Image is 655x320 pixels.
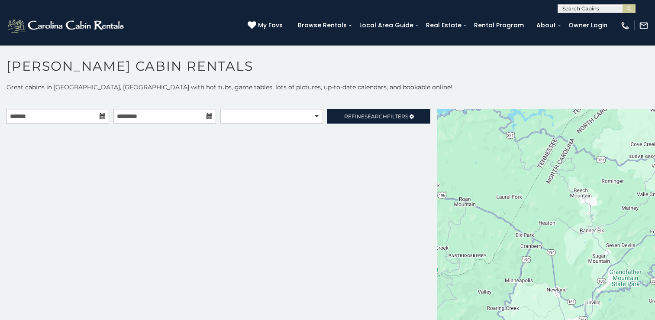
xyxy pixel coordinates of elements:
[355,19,418,32] a: Local Area Guide
[248,21,285,30] a: My Favs
[470,19,528,32] a: Rental Program
[327,109,430,124] a: RefineSearchFilters
[258,21,283,30] span: My Favs
[344,113,408,120] span: Refine Filters
[532,19,560,32] a: About
[365,113,387,120] span: Search
[6,17,126,34] img: White-1-2.png
[422,19,466,32] a: Real Estate
[620,21,630,30] img: phone-regular-white.png
[639,21,649,30] img: mail-regular-white.png
[564,19,612,32] a: Owner Login
[294,19,351,32] a: Browse Rentals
